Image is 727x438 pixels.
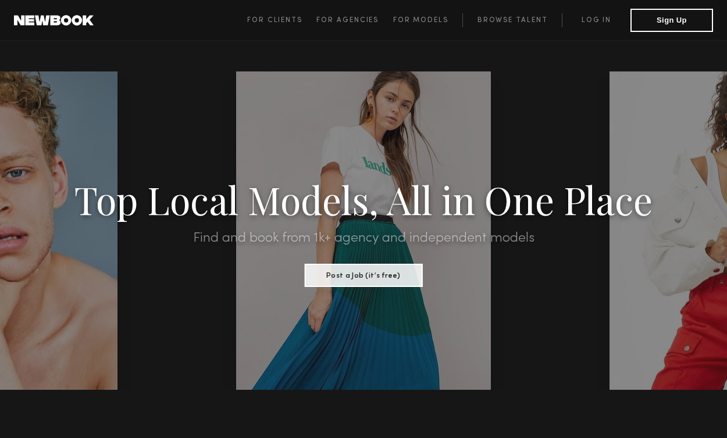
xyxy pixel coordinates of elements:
[562,13,630,27] a: Log in
[247,13,316,27] a: For Clients
[55,231,673,245] h2: Find and book from 1k+ agency and independent models
[305,264,423,287] button: Post a Job (it’s free)
[316,13,393,27] a: For Agencies
[316,17,379,24] span: For Agencies
[393,17,448,24] span: For Models
[305,268,423,281] a: Post a Job (it’s free)
[55,181,673,217] h1: Top Local Models, All in One Place
[247,17,302,24] span: For Clients
[630,9,713,32] button: Sign Up
[393,13,463,27] a: For Models
[462,13,562,27] a: Browse Talent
